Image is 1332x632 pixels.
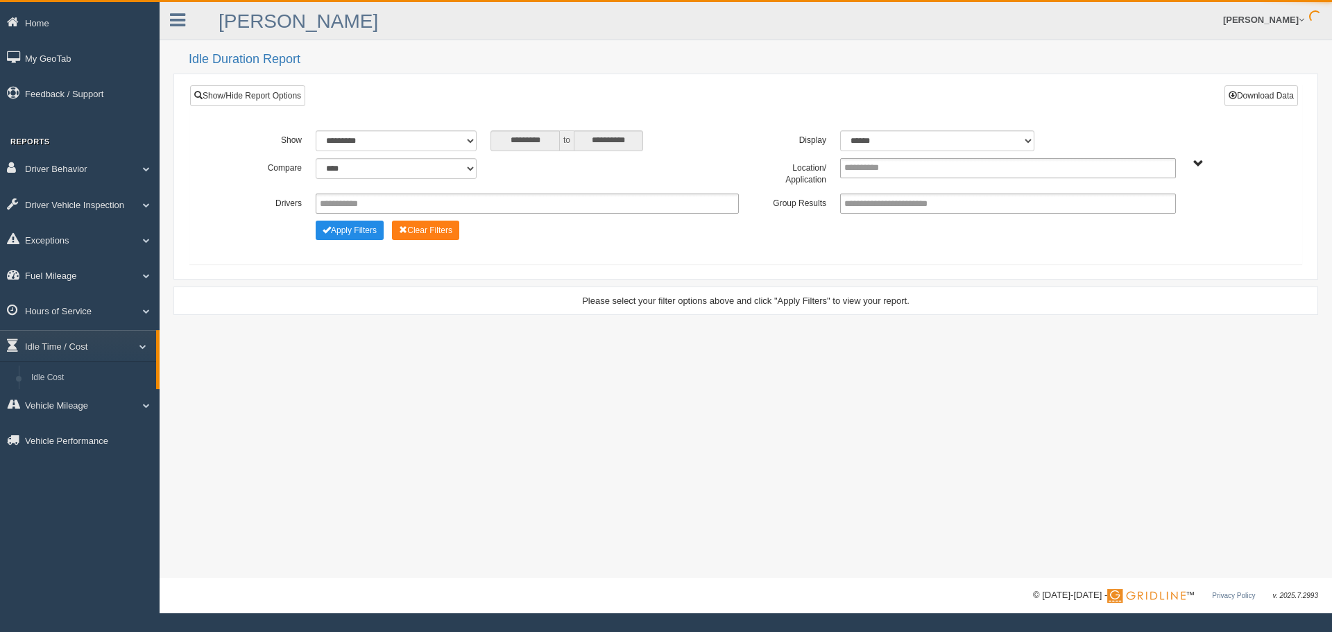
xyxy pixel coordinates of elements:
label: Compare [221,158,309,175]
label: Show [221,130,309,147]
button: Change Filter Options [392,221,459,240]
img: Gridline [1107,589,1186,603]
div: © [DATE]-[DATE] - ™ [1033,588,1318,603]
a: [PERSON_NAME] [219,10,378,32]
span: v. 2025.7.2993 [1273,592,1318,599]
div: Please select your filter options above and click "Apply Filters" to view your report. [186,294,1306,307]
a: Idle Cost [25,366,156,391]
label: Location/ Application [746,158,833,187]
a: Show/Hide Report Options [190,85,305,106]
label: Display [746,130,833,147]
button: Change Filter Options [316,221,384,240]
label: Group Results [746,194,833,210]
h2: Idle Duration Report [189,53,1318,67]
button: Download Data [1224,85,1298,106]
span: to [560,130,574,151]
label: Drivers [221,194,309,210]
a: Privacy Policy [1212,592,1255,599]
